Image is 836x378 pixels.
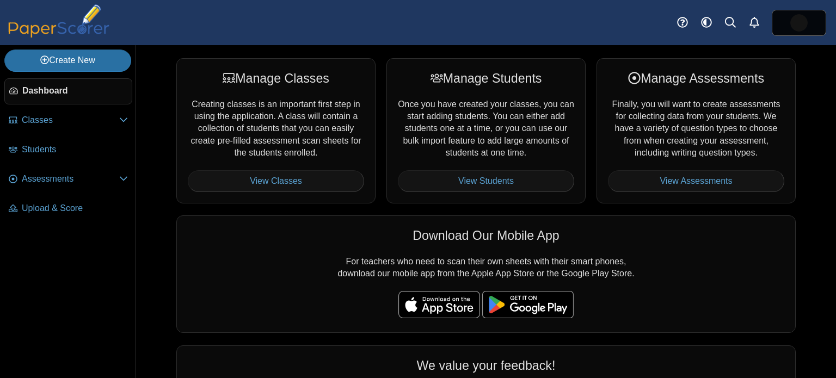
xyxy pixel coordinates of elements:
[188,70,364,87] div: Manage Classes
[4,196,132,222] a: Upload & Score
[188,227,784,244] div: Download Our Mobile App
[22,144,128,156] span: Students
[608,70,784,87] div: Manage Assessments
[4,4,113,38] img: PaperScorer
[482,291,574,318] img: google-play-badge.png
[176,58,376,203] div: Creating classes is an important first step in using the application. A class will contain a coll...
[772,10,826,36] a: ps.zHSePt90vk3H6ScY
[22,202,128,214] span: Upload & Score
[398,70,574,87] div: Manage Students
[4,166,132,193] a: Assessments
[4,30,113,39] a: PaperScorer
[188,357,784,374] div: We value your feedback!
[22,114,119,126] span: Classes
[22,173,119,185] span: Assessments
[398,170,574,192] a: View Students
[176,215,796,333] div: For teachers who need to scan their own sheets with their smart phones, download our mobile app f...
[742,11,766,35] a: Alerts
[790,14,808,32] img: ps.zHSePt90vk3H6ScY
[4,137,132,163] a: Students
[790,14,808,32] span: Alex Ciopyk
[188,170,364,192] a: View Classes
[608,170,784,192] a: View Assessments
[386,58,586,203] div: Once you have created your classes, you can start adding students. You can either add students on...
[22,85,127,97] span: Dashboard
[597,58,796,203] div: Finally, you will want to create assessments for collecting data from your students. We have a va...
[4,108,132,134] a: Classes
[4,49,131,71] a: Create New
[4,78,132,104] a: Dashboard
[398,291,480,318] img: apple-store-badge.svg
